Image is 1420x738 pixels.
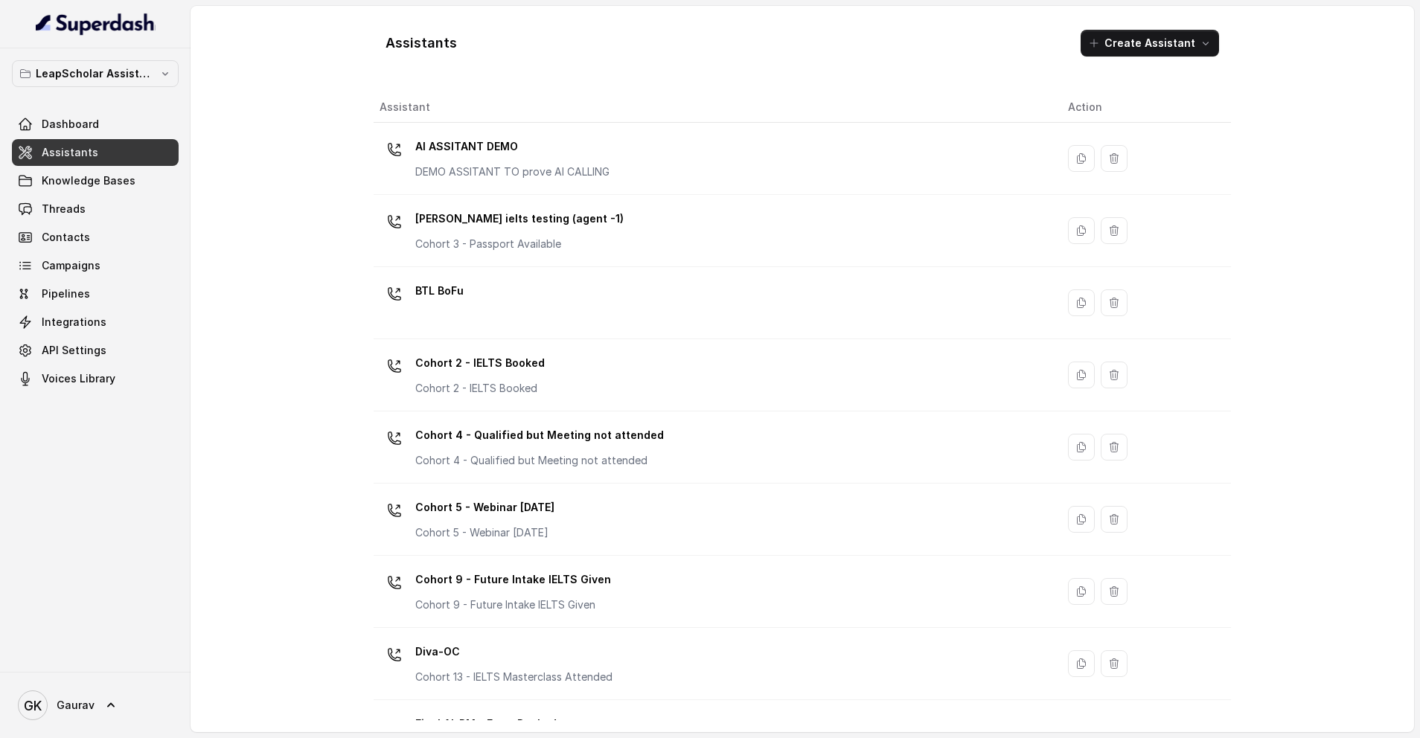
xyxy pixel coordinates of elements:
[415,381,545,396] p: Cohort 2 - IELTS Booked
[12,196,179,222] a: Threads
[42,286,90,301] span: Pipelines
[415,351,545,375] p: Cohort 2 - IELTS Booked
[415,423,664,447] p: Cohort 4 - Qualified but Meeting not attended
[415,712,557,736] p: Final AI-RM - Exam Booked
[415,164,610,179] p: DEMO ASSITANT TO prove AI CALLING
[12,139,179,166] a: Assistants
[12,309,179,336] a: Integrations
[12,684,179,726] a: Gaurav
[415,525,554,540] p: Cohort 5 - Webinar [DATE]
[415,568,611,591] p: Cohort 9 - Future Intake IELTS Given
[12,252,179,279] a: Campaigns
[12,365,179,392] a: Voices Library
[36,65,155,83] p: LeapScholar Assistant
[42,258,100,273] span: Campaigns
[415,670,613,684] p: Cohort 13 - IELTS Masterclass Attended
[12,60,179,87] button: LeapScholar Assistant
[415,597,611,612] p: Cohort 9 - Future Intake IELTS Given
[1081,30,1219,57] button: Create Assistant
[42,202,86,216] span: Threads
[12,337,179,364] a: API Settings
[415,207,624,231] p: [PERSON_NAME] ielts testing (agent -1)
[36,12,156,36] img: light.svg
[42,343,106,358] span: API Settings
[415,237,624,251] p: Cohort 3 - Passport Available
[386,31,457,55] h1: Assistants
[415,495,554,519] p: Cohort 5 - Webinar [DATE]
[1056,92,1231,123] th: Action
[415,135,610,158] p: AI ASSITANT DEMO
[42,173,135,188] span: Knowledge Bases
[24,698,42,713] text: GK
[12,280,179,307] a: Pipelines
[42,230,90,245] span: Contacts
[415,453,664,468] p: Cohort 4 - Qualified but Meeting not attended
[12,167,179,194] a: Knowledge Bases
[415,640,613,664] p: Diva-OC
[42,145,98,160] span: Assistants
[57,698,95,713] span: Gaurav
[42,371,115,386] span: Voices Library
[42,117,99,132] span: Dashboard
[415,279,464,303] p: BTL BoFu
[374,92,1056,123] th: Assistant
[12,111,179,138] a: Dashboard
[12,224,179,251] a: Contacts
[42,315,106,330] span: Integrations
